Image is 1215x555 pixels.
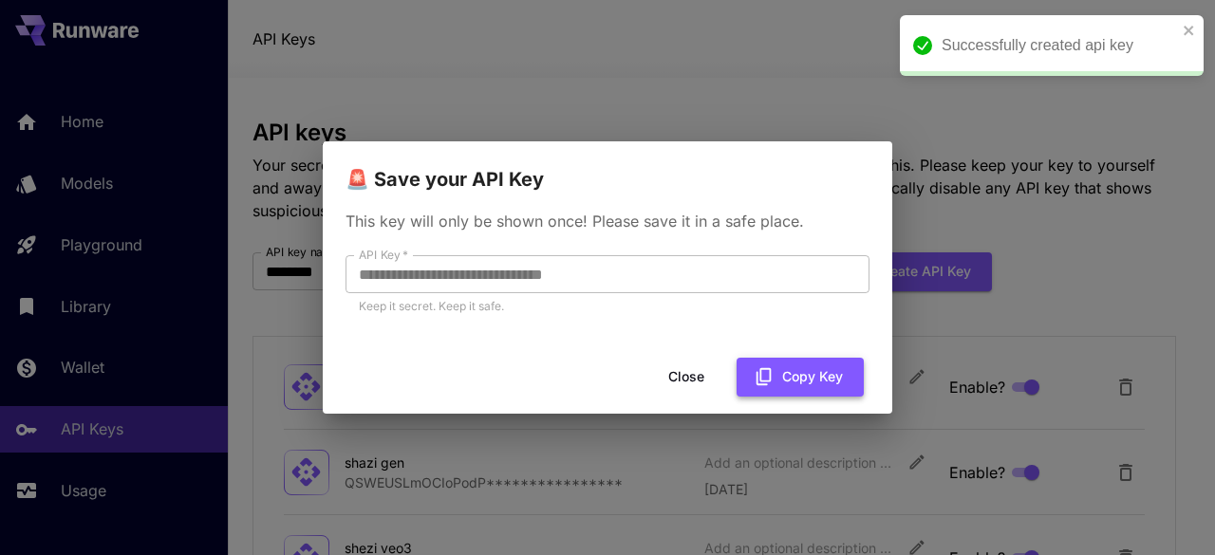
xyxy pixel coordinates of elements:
button: Copy Key [737,358,864,397]
p: Keep it secret. Keep it safe. [359,297,856,316]
div: Successfully created api key [942,34,1177,57]
button: close [1183,23,1196,38]
label: API Key [359,247,408,263]
p: This key will only be shown once! Please save it in a safe place. [346,210,869,232]
button: Close [644,358,729,397]
h2: 🚨 Save your API Key [323,141,892,194]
